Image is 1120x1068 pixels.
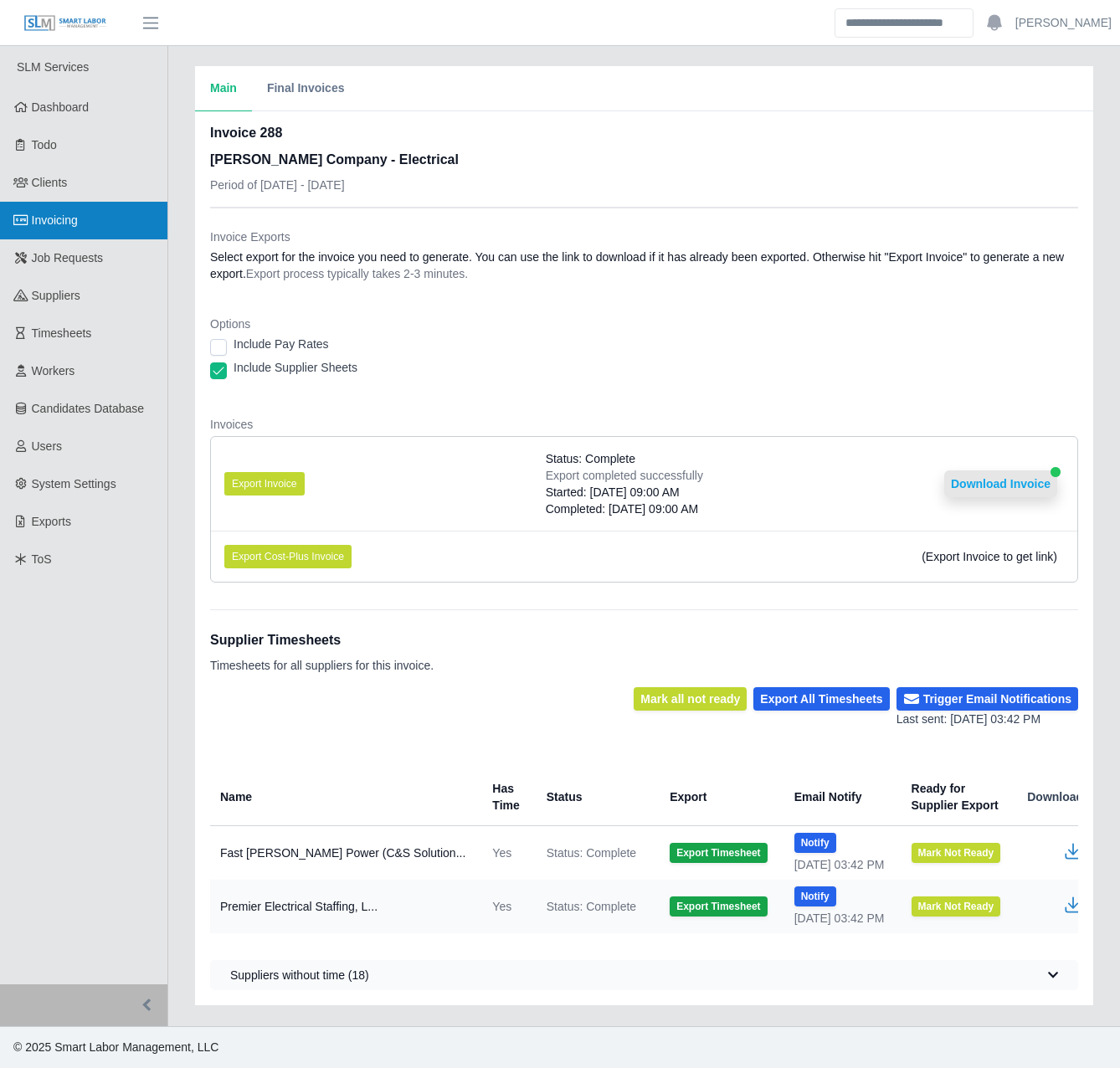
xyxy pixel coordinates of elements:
span: Status: Complete [547,898,636,915]
h1: Supplier Timesheets [210,630,434,650]
th: Name [210,768,479,826]
button: Download Invoice [944,470,1057,497]
span: © 2025 Smart Labor Management, LLC [13,1040,218,1054]
dt: Options [210,316,1078,332]
div: Last sent: [DATE] 03:42 PM [897,711,1078,728]
button: Mark Not Ready [912,843,1001,863]
span: ToS [32,552,52,566]
button: Notify [794,886,836,906]
span: Users [32,439,63,453]
button: Trigger Email Notifications [897,687,1078,711]
th: Has Time [479,768,532,826]
td: Premier Electrical Staffing, L... [210,880,479,933]
span: Status: Complete [546,450,635,467]
span: Todo [32,138,57,151]
span: Invoicing [32,213,78,227]
span: Status: Complete [547,845,636,861]
th: Download [1014,768,1093,826]
input: Search [835,8,974,38]
span: Suppliers without time (18) [230,967,369,983]
div: [DATE] 03:42 PM [794,910,885,927]
h3: [PERSON_NAME] Company - Electrical [210,150,459,170]
label: Include Pay Rates [234,336,329,352]
h2: Invoice 288 [210,123,459,143]
div: [DATE] 03:42 PM [794,856,885,873]
button: Notify [794,833,836,853]
span: Job Requests [32,251,104,264]
button: Export Timesheet [670,843,767,863]
span: Clients [32,176,68,189]
button: Suppliers without time (18) [210,960,1078,990]
div: Export completed successfully [546,467,703,484]
span: System Settings [32,477,116,490]
dt: Invoice Exports [210,228,1078,245]
label: Include Supplier Sheets [234,359,357,376]
button: Export Invoice [224,472,305,495]
th: Email Notify [781,768,898,826]
button: Export Timesheet [670,896,767,917]
dt: Invoices [210,416,1078,433]
th: Export [656,768,780,826]
span: SLM Services [17,60,89,74]
img: SLM Logo [23,14,107,33]
span: Timesheets [32,326,92,340]
a: Download Invoice [944,477,1057,490]
p: Period of [DATE] - [DATE] [210,177,459,193]
button: Mark Not Ready [912,896,1001,917]
button: Export Cost-Plus Invoice [224,545,352,568]
span: Export process typically takes 2-3 minutes. [246,267,468,280]
button: Main [195,66,252,111]
td: Yes [479,880,532,933]
span: (Export Invoice to get link) [922,550,1057,563]
span: Exports [32,515,71,528]
span: Candidates Database [32,402,145,415]
div: Completed: [DATE] 09:00 AM [546,501,703,517]
span: Dashboard [32,100,90,114]
button: Final Invoices [252,66,360,111]
div: Started: [DATE] 09:00 AM [546,484,703,501]
a: [PERSON_NAME] [1015,14,1112,32]
span: Workers [32,364,75,377]
td: Yes [479,826,532,881]
p: Timesheets for all suppliers for this invoice. [210,657,434,674]
td: Fast [PERSON_NAME] Power (C&S Solution... [210,826,479,881]
dd: Select export for the invoice you need to generate. You can use the link to download if it has al... [210,249,1078,282]
span: Suppliers [32,289,80,302]
th: Status [533,768,656,826]
button: Mark all not ready [634,687,747,711]
button: Export All Timesheets [753,687,889,711]
th: Ready for Supplier Export [898,768,1015,826]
